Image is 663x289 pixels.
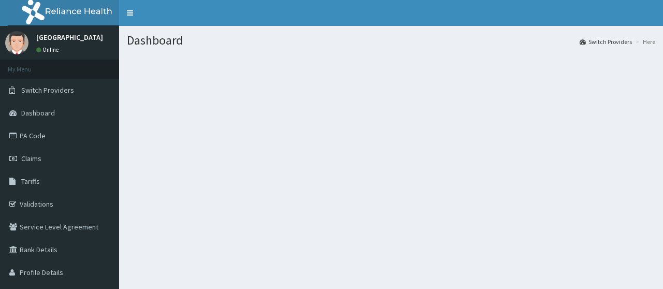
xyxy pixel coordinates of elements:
[36,34,103,41] p: [GEOGRAPHIC_DATA]
[21,177,40,186] span: Tariffs
[5,31,28,54] img: User Image
[21,154,41,163] span: Claims
[21,108,55,118] span: Dashboard
[21,85,74,95] span: Switch Providers
[633,37,655,46] li: Here
[127,34,655,47] h1: Dashboard
[580,37,632,46] a: Switch Providers
[36,46,61,53] a: Online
